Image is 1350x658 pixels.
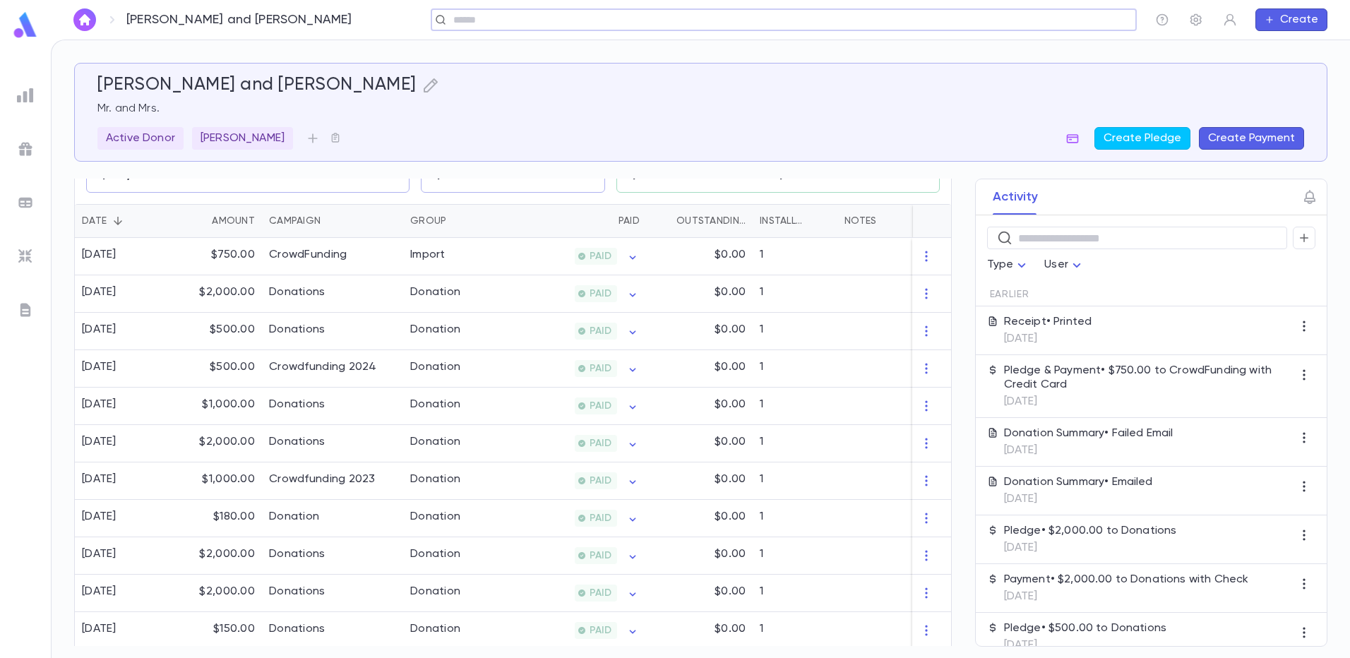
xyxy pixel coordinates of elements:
div: $2,000.00 [170,275,262,313]
div: Crowdfunding 2023 [269,472,376,486]
div: $1,000.00 [170,462,262,500]
div: $750.00 [170,238,262,275]
span: PAID [584,625,617,636]
p: Pledge • $2,000.00 to Donations [1004,524,1177,538]
p: [DATE] [1004,395,1293,409]
div: $2,000.00 [170,537,262,575]
span: Earlier [990,289,1029,300]
p: $0.00 [715,472,746,486]
button: Sort [446,210,469,232]
div: 1 [753,350,837,388]
span: PAID [584,513,617,524]
button: Create Payment [1199,127,1304,150]
img: reports_grey.c525e4749d1bce6a11f5fe2a8de1b229.svg [17,87,34,104]
div: Donation [410,435,460,449]
img: imports_grey.530a8a0e642e233f2baf0ef88e8c9fcb.svg [17,248,34,265]
img: letters_grey.7941b92b52307dd3b8a917253454ce1c.svg [17,301,34,318]
p: Pledge & Payment • $750.00 to CrowdFunding with Credit Card [1004,364,1293,392]
p: Payment • $2,000.00 to Donations with Check [1004,573,1249,587]
p: [DATE] [1004,492,1153,506]
div: Donation [410,323,460,337]
p: $0.00 [715,285,746,299]
button: Sort [321,210,343,232]
div: [DATE] [82,547,117,561]
button: Sort [107,210,129,232]
div: Donation [410,510,460,524]
div: Donations [269,397,325,412]
div: $500.00 [170,313,262,350]
p: Receipt • Printed [1004,315,1092,329]
div: Donations [269,585,325,599]
div: Donation [410,360,460,374]
div: [DATE] [82,585,117,599]
img: logo [11,11,40,39]
p: [DATE] [1004,638,1167,652]
div: User [1044,251,1085,279]
div: Donations [269,547,325,561]
p: Active Donor [106,131,175,145]
div: 1 [753,575,837,612]
button: Sort [654,210,676,232]
button: Sort [808,210,830,232]
span: PAID [584,325,617,337]
div: Donation [410,397,460,412]
div: Donation [269,510,319,524]
p: [DATE] [1004,443,1173,457]
p: $0.00 [715,510,746,524]
div: 1 [753,425,837,462]
div: [DATE] [82,472,117,486]
div: Active Donor [97,127,184,150]
div: Donation [410,585,460,599]
div: Donations [269,323,325,337]
div: 1 [753,313,837,350]
div: Crowdfunding 2024 [269,360,377,374]
p: Donation Summary • Emailed [1004,475,1153,489]
div: $150.00 [170,612,262,650]
span: User [1044,259,1068,270]
div: 1 [753,388,837,425]
img: home_white.a664292cf8c1dea59945f0da9f25487c.svg [76,14,93,25]
div: $500.00 [170,350,262,388]
div: Donations [269,285,325,299]
div: Notes [844,204,876,238]
div: Installments [760,204,808,238]
div: Donation [410,547,460,561]
p: [PERSON_NAME] and [PERSON_NAME] [126,12,352,28]
div: Outstanding [647,204,753,238]
span: PAID [584,587,617,599]
p: $0.00 [715,547,746,561]
button: Sort [189,210,212,232]
div: Donation [410,622,460,636]
span: PAID [584,400,617,412]
div: [DATE] [82,248,117,262]
p: [DATE] [1004,541,1177,555]
div: Donation [410,472,460,486]
p: [DATE] [1004,332,1092,346]
p: $0.00 [715,397,746,412]
p: Pledge • $500.00 to Donations [1004,621,1167,635]
div: [DATE] [82,360,117,374]
div: Amount [170,204,262,238]
div: Campaign [269,204,321,238]
div: 1 [753,238,837,275]
div: Group [410,204,446,238]
div: Date [82,204,107,238]
div: [DATE] [82,510,117,524]
div: Notes [837,204,1014,238]
p: $0.00 [715,585,746,599]
span: PAID [584,438,617,449]
div: 1 [753,537,837,575]
div: [DATE] [82,435,117,449]
div: Paid [619,204,640,238]
div: Import [410,248,446,262]
div: Donation [410,285,460,299]
div: Installments [753,204,837,238]
span: Type [987,259,1014,270]
span: PAID [584,475,617,486]
p: [DATE] [1004,590,1249,604]
div: $2,000.00 [170,575,262,612]
div: [DATE] [82,622,117,636]
div: Paid [509,204,647,238]
div: [PERSON_NAME] [192,127,293,150]
div: Outstanding [676,204,746,238]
